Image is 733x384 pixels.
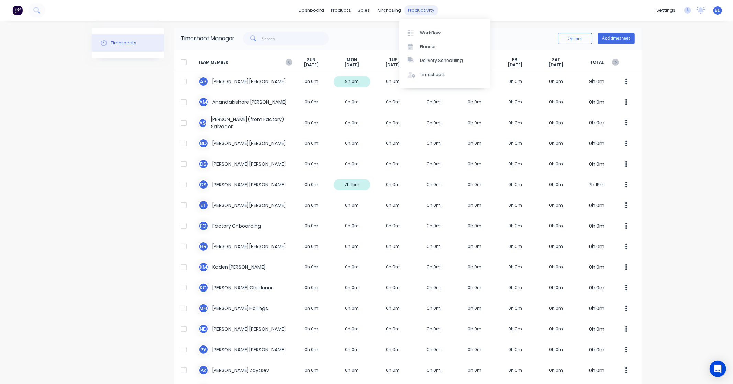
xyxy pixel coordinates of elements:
[389,57,397,63] span: TUE
[404,5,438,15] div: productivity
[345,62,359,68] span: [DATE]
[111,40,136,46] div: Timesheets
[549,62,563,68] span: [DATE]
[558,33,592,44] button: Options
[354,5,373,15] div: sales
[399,40,490,54] a: Planner
[386,62,400,68] span: [DATE]
[373,5,404,15] div: purchasing
[710,361,726,377] div: Open Intercom Messenger
[420,72,446,78] div: Timesheets
[420,57,463,64] div: Delivery Scheduling
[508,62,523,68] span: [DATE]
[399,54,490,67] a: Delivery Scheduling
[715,7,721,13] span: BD
[577,57,618,68] span: TOTAL
[347,57,357,63] span: MON
[598,33,635,44] button: Add timesheet
[198,57,291,68] span: TEAM MEMBER
[512,57,519,63] span: FRI
[653,5,679,15] div: settings
[420,44,436,50] div: Planner
[304,62,319,68] span: [DATE]
[399,26,490,40] a: Workflow
[295,5,327,15] a: dashboard
[327,5,354,15] div: products
[399,68,490,81] a: Timesheets
[307,57,315,63] span: SUN
[181,34,235,43] div: Timesheet Manager
[92,34,164,52] button: Timesheets
[12,5,23,15] img: Factory
[262,32,329,45] input: Search...
[420,30,441,36] div: Workflow
[552,57,560,63] span: SAT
